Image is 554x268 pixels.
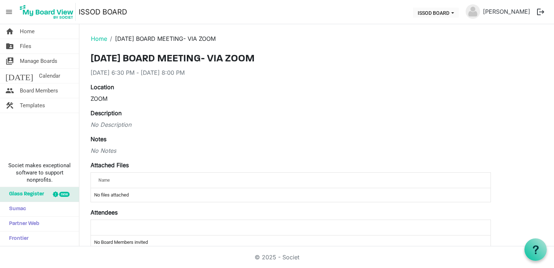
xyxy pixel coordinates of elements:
[3,162,76,183] span: Societ makes exceptional software to support nonprofits.
[20,24,35,39] span: Home
[5,69,33,83] span: [DATE]
[5,202,26,216] span: Sumac
[2,5,16,19] span: menu
[18,3,76,21] img: My Board View Logo
[18,3,79,21] a: My Board View Logo
[5,83,14,98] span: people
[91,35,107,42] a: Home
[107,34,216,43] li: [DATE] BOARD MEETING- VIA ZOOM
[91,235,491,249] td: No Board Members invited
[79,5,127,19] a: ISSOD BOARD
[466,4,480,19] img: no-profile-picture.svg
[5,98,14,113] span: construction
[91,53,491,65] h3: [DATE] BOARD MEETING- VIA ZOOM
[533,4,548,20] button: logout
[20,83,58,98] span: Board Members
[413,8,459,18] button: ISSOD BOARD dropdownbutton
[91,83,114,91] label: Location
[480,4,533,19] a: [PERSON_NAME]
[5,24,14,39] span: home
[255,254,299,261] a: © 2025 - Societ
[91,94,491,103] div: ZOOM
[91,135,106,143] label: Notes
[91,68,491,77] div: [DATE] 6:30 PM - [DATE] 8:00 PM
[20,98,45,113] span: Templates
[5,39,14,53] span: folder_shared
[91,109,122,117] label: Description
[91,208,118,217] label: Attendees
[5,187,44,202] span: Glass Register
[20,54,57,68] span: Manage Boards
[91,120,491,129] div: No Description
[91,188,491,202] td: No files attached
[91,161,129,169] label: Attached Files
[59,192,70,197] div: new
[98,178,110,183] span: Name
[5,54,14,68] span: switch_account
[5,217,39,231] span: Partner Web
[39,69,60,83] span: Calendar
[20,39,31,53] span: Files
[91,146,491,155] div: No Notes
[5,232,28,246] span: Frontier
